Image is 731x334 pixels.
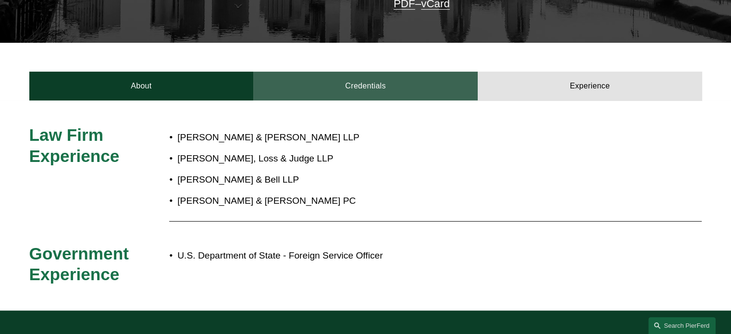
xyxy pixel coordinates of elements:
a: Search this site [648,317,716,334]
p: U.S. Department of State - Foreign Service Officer [177,247,618,264]
a: Credentials [253,72,478,100]
p: [PERSON_NAME] & [PERSON_NAME] LLP [177,129,618,146]
a: Experience [478,72,702,100]
span: Government Experience [29,244,134,284]
p: [PERSON_NAME], Loss & Judge LLP [177,150,618,167]
p: [PERSON_NAME] & [PERSON_NAME] PC [177,193,618,210]
a: About [29,72,254,100]
span: Law Firm Experience [29,125,120,165]
p: [PERSON_NAME] & Bell LLP [177,172,618,188]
